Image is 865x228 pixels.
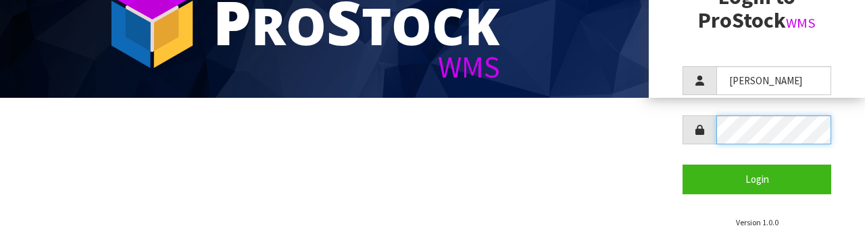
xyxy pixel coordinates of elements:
[213,52,500,82] div: WMS
[683,165,831,194] button: Login
[716,66,831,95] input: Username
[786,14,816,32] small: WMS
[736,217,778,227] small: Version 1.0.0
